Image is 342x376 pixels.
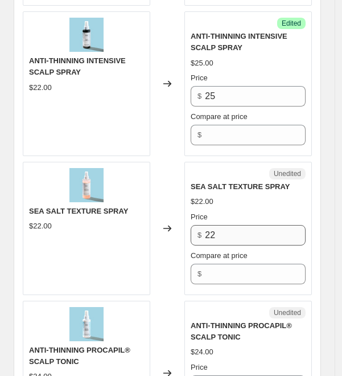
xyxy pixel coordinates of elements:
[69,307,104,341] img: BB_2025_HG_ProcapilHairTonic_125ml_80x.jpg
[191,32,287,52] span: ANTI-THINNING INTENSIVE SCALP SPRAY
[69,168,104,202] img: BB_2025_Styling_SeaSaltSpray_200ml_80x.jpg
[29,56,126,76] span: ANTI-THINNING INTENSIVE SCALP SPRAY
[191,182,290,191] span: SEA SALT TEXTURE SPRAY
[191,73,208,82] span: Price
[69,18,104,52] img: BB_2025_HG_IntensiveSpray_125ml_80x.jpg
[191,197,213,206] span: $22.00
[197,92,201,100] span: $
[197,269,201,278] span: $
[282,19,301,28] span: Edited
[191,59,213,67] span: $25.00
[29,346,130,366] span: ANTI-THINNING PROCAPIL® SCALP TONIC
[197,231,201,239] span: $
[191,112,248,121] span: Compare at price
[191,212,208,221] span: Price
[29,207,128,215] span: SEA SALT TEXTURE SPRAY
[197,130,201,139] span: $
[29,83,52,92] span: $22.00
[191,251,248,260] span: Compare at price
[191,363,208,371] span: Price
[274,169,301,178] span: Unedited
[274,308,301,317] span: Unedited
[191,321,292,341] span: ANTI-THINNING PROCAPIL® SCALP TONIC
[191,348,213,356] span: $24.00
[29,222,52,230] span: $22.00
